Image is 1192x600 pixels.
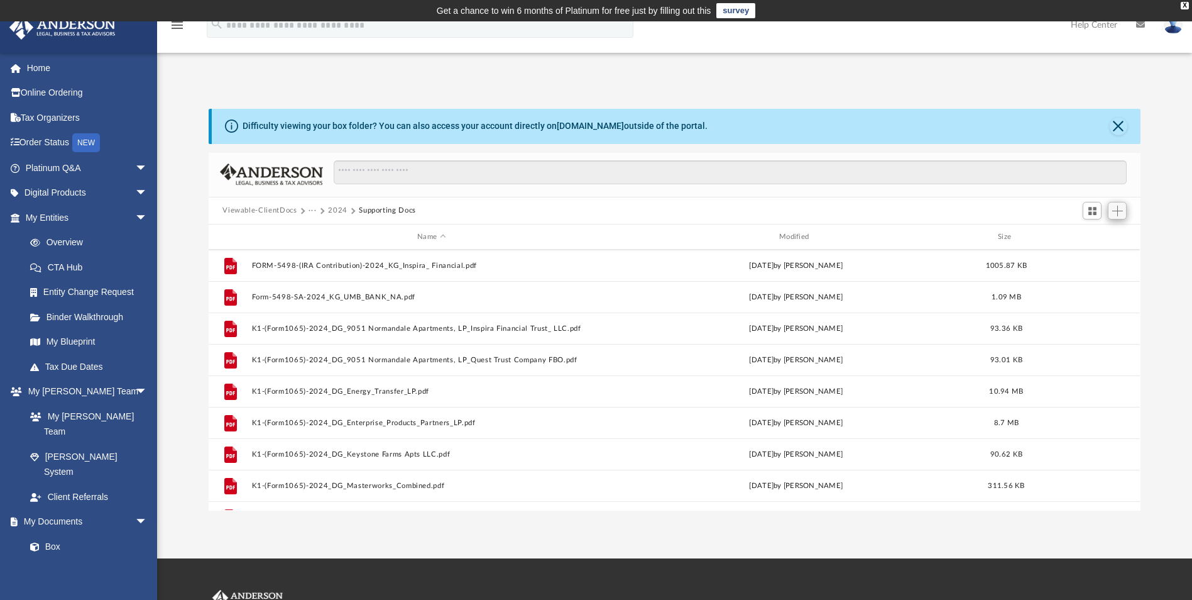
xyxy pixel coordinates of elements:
span: 1005.87 KB [986,262,1027,269]
div: NEW [72,133,100,152]
span: 8.7 MB [994,419,1019,426]
div: id [214,231,246,243]
a: Home [9,55,167,81]
button: K1-(Form1065)-2024_DG_Enterprise_Products_Partners_LP.pdf [252,419,611,427]
a: Order StatusNEW [9,130,167,156]
i: menu [170,18,185,33]
img: Anderson Advisors Platinum Portal [6,15,119,40]
a: Client Referrals [18,484,160,509]
span: 93.01 KB [990,357,1022,364]
a: My [PERSON_NAME] Teamarrow_drop_down [9,379,160,404]
a: Tax Organizers [9,105,167,130]
a: Overview [18,230,167,255]
span: arrow_drop_down [135,205,160,231]
span: 90.62 KB [990,451,1022,458]
button: K1-(Form1065)-2024_DG_Energy_Transfer_LP.pdf [252,387,611,396]
div: [DATE] by [PERSON_NAME] [616,449,976,460]
button: FORM-5498-(IRA Contribution)-2024_KG_Inspira_ Financial.pdf [252,262,611,270]
a: Binder Walkthrough [18,304,167,330]
img: User Pic [1164,16,1183,34]
span: arrow_drop_down [135,181,160,206]
a: My Entitiesarrow_drop_down [9,205,167,230]
div: Size [981,231,1032,243]
div: [DATE] by [PERSON_NAME] [616,418,976,429]
div: [DATE] by [PERSON_NAME] [616,481,976,492]
a: survey [716,3,755,18]
div: close [1181,2,1189,9]
div: grid [209,250,1140,510]
div: [DATE] by [PERSON_NAME] [616,386,976,397]
a: CTA Hub [18,255,167,280]
a: Entity Change Request [18,280,167,305]
div: Name [251,231,611,243]
button: Form-5498-SA-2024_KG_UMB_BANK_NA.pdf [252,293,611,301]
a: Digital Productsarrow_drop_down [9,181,167,206]
span: 93.36 KB [990,325,1022,332]
span: arrow_drop_down [135,155,160,181]
a: My Documentsarrow_drop_down [9,509,160,535]
a: Platinum Q&Aarrow_drop_down [9,155,167,181]
span: 311.56 KB [988,482,1025,489]
div: id [1037,231,1125,243]
button: Switch to Grid View [1083,202,1102,219]
div: Get a chance to win 6 months of Platinum for free just by filling out this [437,3,711,18]
a: [PERSON_NAME] System [18,444,160,484]
button: K1-(Form1065)-2024_DG_Masterworks_Combined.pdf [252,482,611,490]
button: Supporting Docs [359,205,416,216]
button: Add [1108,202,1127,219]
div: [DATE] by [PERSON_NAME] [616,292,976,303]
a: Online Ordering [9,81,167,106]
input: Search files and folders [334,160,1127,184]
button: 2024 [328,205,347,216]
span: arrow_drop_down [135,509,160,535]
div: [DATE] by [PERSON_NAME] [616,355,976,366]
div: Difficulty viewing your box folder? You can also access your account directly on outside of the p... [243,119,708,133]
button: K1-(Form1065)-2024_DG_9051 Normandale Apartments, LP_Quest Trust Company FBO.pdf [252,356,611,364]
a: Tax Due Dates [18,354,167,379]
a: [DOMAIN_NAME] [557,121,624,131]
a: My Blueprint [18,330,160,355]
span: 1.09 MB [992,294,1021,301]
i: search [210,17,224,31]
a: Box [18,534,154,559]
button: Close [1110,118,1127,135]
span: 10.94 MB [990,388,1024,395]
span: arrow_drop_down [135,379,160,405]
a: menu [170,24,185,33]
div: Modified [616,231,976,243]
div: [DATE] by [PERSON_NAME] [616,260,976,272]
button: Viewable-ClientDocs [222,205,297,216]
div: [DATE] by [PERSON_NAME] [616,323,976,335]
button: K1-(Form1065)-2024_DG_Keystone Farms Apts LLC.pdf [252,450,611,458]
button: K1-(Form1065)-2024_DG_9051 Normandale Apartments, LP_Inspira Financial Trust_ LLC.pdf [252,325,611,333]
button: ··· [309,205,317,216]
a: My [PERSON_NAME] Team [18,404,154,444]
